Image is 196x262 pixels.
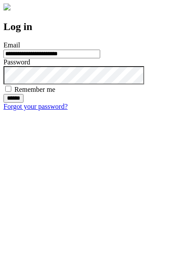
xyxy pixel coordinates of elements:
[14,86,55,93] label: Remember me
[3,21,193,33] h2: Log in
[3,103,68,110] a: Forgot your password?
[3,58,30,66] label: Password
[3,3,10,10] img: logo-4e3dc11c47720685a147b03b5a06dd966a58ff35d612b21f08c02c0306f2b779.png
[3,41,20,49] label: Email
